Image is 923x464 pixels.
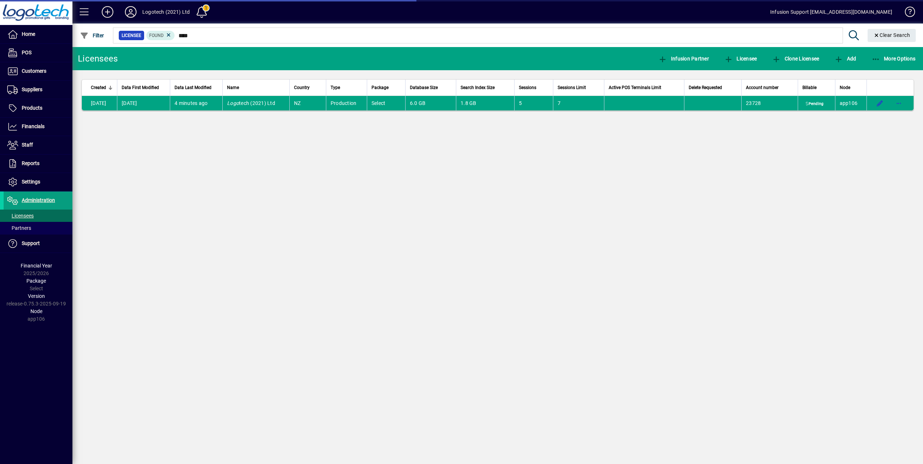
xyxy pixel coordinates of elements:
span: Licensees [7,213,34,219]
div: Created [91,84,113,92]
span: Clear Search [873,32,910,38]
span: Reports [22,160,39,166]
a: POS [4,44,72,62]
span: Created [91,84,106,92]
span: Licensee [122,32,141,39]
div: Infusion Support [EMAIL_ADDRESS][DOMAIN_NAME] [770,6,892,18]
span: Found [149,33,164,38]
td: NZ [289,96,326,110]
div: Country [294,84,322,92]
span: Name [227,84,239,92]
div: Package [372,84,401,92]
div: Delete Requested [689,84,737,92]
a: Home [4,25,72,43]
div: Logotech (2021) Ltd [142,6,190,18]
div: Node [840,84,862,92]
span: Settings [22,179,40,185]
span: Financials [22,123,45,129]
span: Suppliers [22,87,42,92]
span: Sessions [519,84,536,92]
a: Customers [4,62,72,80]
a: Partners [4,222,72,234]
button: Profile [119,5,142,18]
div: Billable [802,84,830,92]
td: 7 [553,96,604,110]
span: Customers [22,68,46,74]
span: Add [834,56,856,62]
button: Edit [874,97,886,109]
a: Staff [4,136,72,154]
a: Reports [4,155,72,173]
button: Add [96,5,119,18]
td: [DATE] [82,96,117,110]
span: Financial Year [21,263,52,269]
span: Version [28,293,45,299]
a: Support [4,235,72,253]
span: POS [22,50,32,55]
td: Select [367,96,405,110]
span: tech (2021) Ltd [227,100,275,106]
span: Licensee [724,56,757,62]
span: Administration [22,197,55,203]
div: Sessions Limit [558,84,600,92]
span: Staff [22,142,33,148]
td: 5 [514,96,553,110]
div: Data Last Modified [175,84,218,92]
td: Production [326,96,367,110]
span: Partners [7,225,31,231]
span: Type [331,84,340,92]
td: 4 minutes ago [170,96,222,110]
a: Financials [4,118,72,136]
td: [DATE] [117,96,170,110]
span: Search Index Size [461,84,495,92]
div: Sessions [519,84,549,92]
div: Database Size [410,84,452,92]
span: Data Last Modified [175,84,211,92]
button: Licensee [722,52,759,65]
span: Active POS Terminals Limit [609,84,661,92]
span: Database Size [410,84,438,92]
span: Filter [80,33,104,38]
a: Licensees [4,210,72,222]
span: Support [22,240,40,246]
td: 1.8 GB [456,96,514,110]
span: Clone Licensee [772,56,819,62]
span: Account number [746,84,779,92]
div: Active POS Terminals Limit [609,84,679,92]
button: Filter [78,29,106,42]
button: Clone Licensee [770,52,821,65]
span: More Options [872,56,916,62]
div: Licensees [78,53,118,64]
button: Clear [868,29,916,42]
span: Infusion Partner [658,56,709,62]
button: Add [832,52,858,65]
a: Knowledge Base [899,1,914,25]
div: Type [331,84,362,92]
td: 23728 [741,96,798,110]
span: Sessions Limit [558,84,586,92]
div: Name [227,84,285,92]
button: More options [893,97,905,109]
span: Pending [804,101,825,107]
span: Home [22,31,35,37]
button: More Options [870,52,918,65]
span: Data First Modified [122,84,159,92]
button: Infusion Partner [656,52,711,65]
em: Logo [227,100,239,106]
a: Suppliers [4,81,72,99]
span: app106.prod.infusionbusinesssoftware.com [840,100,858,106]
td: 6.0 GB [405,96,456,110]
div: Data First Modified [122,84,165,92]
span: Country [294,84,310,92]
span: Package [372,84,389,92]
span: Node [840,84,850,92]
span: Package [26,278,46,284]
span: Billable [802,84,817,92]
mat-chip: Found Status: Found [146,31,175,40]
div: Search Index Size [461,84,510,92]
a: Products [4,99,72,117]
div: Account number [746,84,793,92]
span: Node [30,308,42,314]
span: Delete Requested [689,84,722,92]
span: Products [22,105,42,111]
